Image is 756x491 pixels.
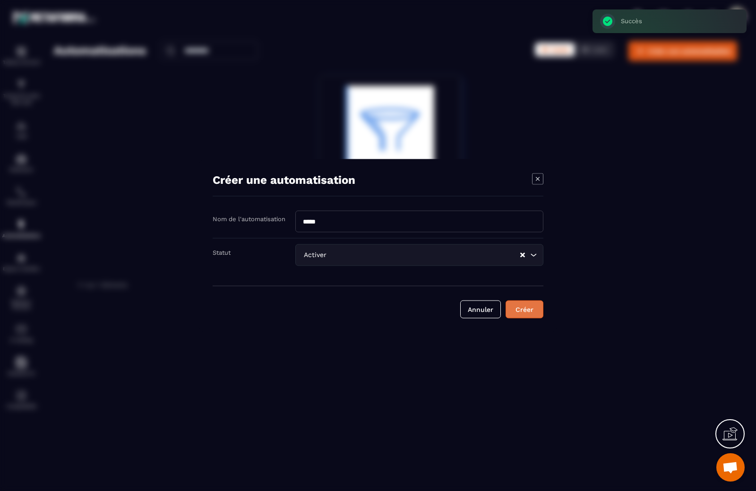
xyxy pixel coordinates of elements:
label: Nom de l'automatisation [213,215,285,222]
div: Search for option [295,244,543,266]
input: Search for option [328,250,519,260]
button: Créer [506,300,543,318]
button: Annuler [460,300,501,318]
button: Clear Selected [520,251,525,258]
div: Ouvrir le chat [716,453,745,482]
label: Statut [213,249,231,256]
span: Activer [301,250,328,260]
h4: Créer une automatisation [213,173,355,186]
